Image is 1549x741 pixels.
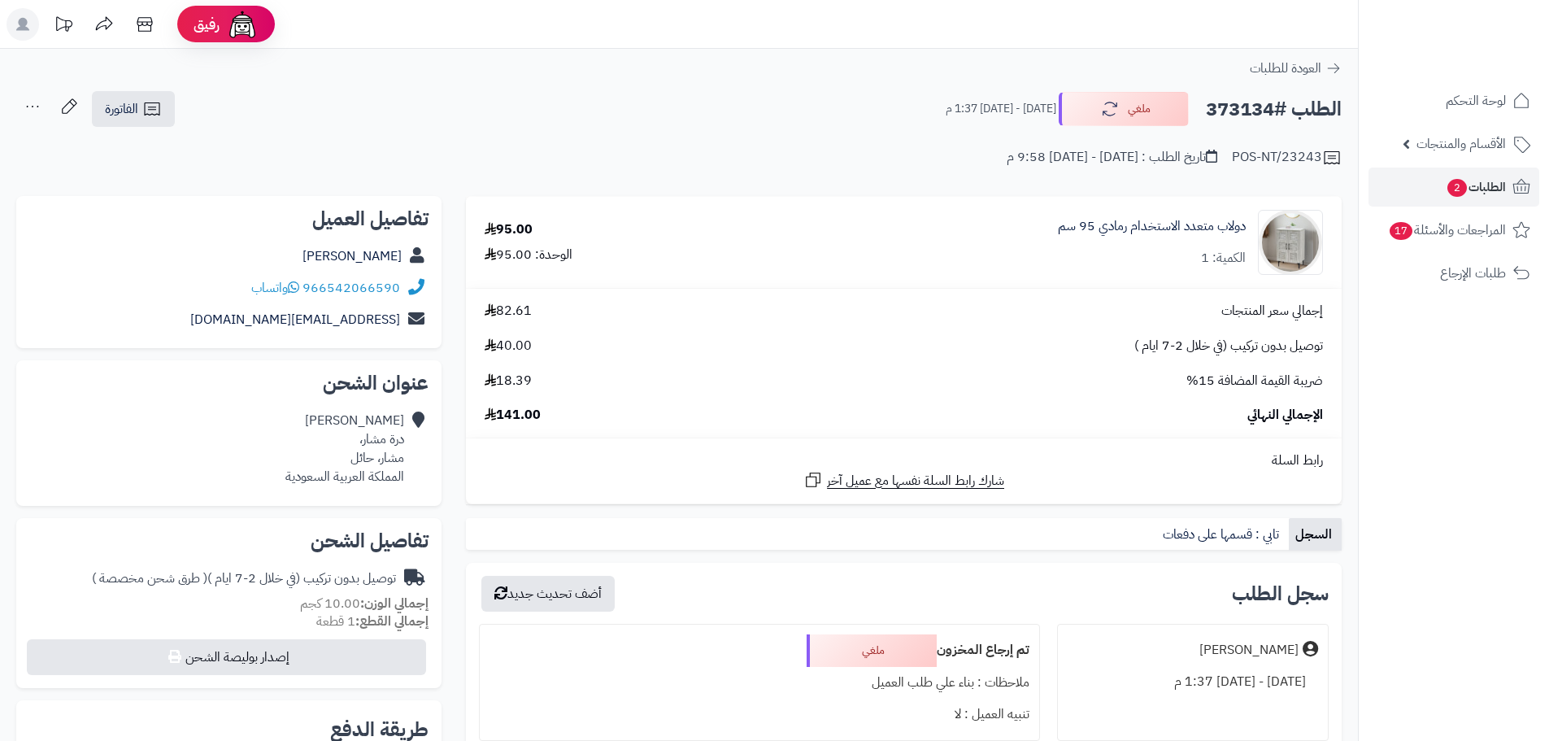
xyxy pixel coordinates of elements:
h3: سجل الطلب [1232,584,1329,604]
a: 966542066590 [302,278,400,298]
span: 82.61 [485,302,532,320]
h2: تفاصيل الشحن [29,531,429,551]
a: دولاب متعدد الاستخدام رمادي 95 سم [1058,217,1246,236]
div: POS-NT/23243 [1232,148,1342,168]
small: 10.00 كجم [300,594,429,613]
span: العودة للطلبات [1250,59,1321,78]
div: تاريخ الطلب : [DATE] - [DATE] 9:58 م [1007,148,1217,167]
span: ( طرق شحن مخصصة ) [92,569,207,588]
div: [PERSON_NAME] درة مشار، مشار، حائل المملكة العربية السعودية [285,412,404,486]
div: [PERSON_NAME] [1199,641,1299,660]
a: السجل [1289,518,1342,551]
button: ملغي [1059,92,1189,126]
small: 1 قطعة [316,612,429,631]
div: تنبيه العميل : لا [490,699,1029,730]
h2: تفاصيل العميل [29,209,429,229]
span: الأقسام والمنتجات [1416,133,1506,155]
span: 18.39 [485,372,532,390]
span: 2 [1447,179,1467,197]
span: لوحة التحكم [1446,89,1506,112]
span: شارك رابط السلة نفسها مع عميل آخر [827,472,1004,490]
span: إجمالي سعر المنتجات [1221,302,1323,320]
div: توصيل بدون تركيب (في خلال 2-7 ايام ) [92,569,396,588]
span: توصيل بدون تركيب (في خلال 2-7 ايام ) [1134,337,1323,355]
a: [EMAIL_ADDRESS][DOMAIN_NAME] [190,310,400,329]
a: تابي : قسمها على دفعات [1156,518,1289,551]
span: طلبات الإرجاع [1440,262,1506,285]
span: الطلبات [1446,176,1506,198]
a: المراجعات والأسئلة17 [1368,211,1539,250]
span: الفاتورة [105,99,138,119]
img: 1751781100-220605010578-90x90.jpg [1259,210,1322,275]
button: إصدار بوليصة الشحن [27,639,426,675]
span: المراجعات والأسئلة [1388,219,1506,242]
div: ملاحظات : بناء علي طلب العميل [490,667,1029,699]
span: ضريبة القيمة المضافة 15% [1186,372,1323,390]
div: 95.00 [485,220,533,239]
a: شارك رابط السلة نفسها مع عميل آخر [803,470,1004,490]
a: الطلبات2 [1368,168,1539,207]
div: الكمية: 1 [1201,249,1246,268]
span: 40.00 [485,337,532,355]
a: [PERSON_NAME] [302,246,402,266]
span: الإجمالي النهائي [1247,406,1323,425]
a: طلبات الإرجاع [1368,254,1539,293]
a: لوحة التحكم [1368,81,1539,120]
a: تحديثات المنصة [43,8,84,45]
strong: إجمالي القطع: [355,612,429,631]
div: رابط السلة [472,451,1335,470]
h2: الطلب #373134 [1206,93,1342,126]
div: ملغي [807,634,937,667]
span: 141.00 [485,406,541,425]
img: ai-face.png [226,8,259,41]
small: [DATE] - [DATE] 1:37 م [946,101,1056,117]
a: الفاتورة [92,91,175,127]
strong: إجمالي الوزن: [360,594,429,613]
a: العودة للطلبات [1250,59,1342,78]
span: رفيق [194,15,220,34]
a: واتساب [251,278,299,298]
button: أضف تحديث جديد [481,576,615,612]
b: تم إرجاع المخزون [937,640,1029,660]
h2: طريقة الدفع [330,720,429,739]
div: [DATE] - [DATE] 1:37 م [1068,666,1318,698]
h2: عنوان الشحن [29,373,429,393]
span: 17 [1390,222,1412,240]
div: الوحدة: 95.00 [485,246,572,264]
